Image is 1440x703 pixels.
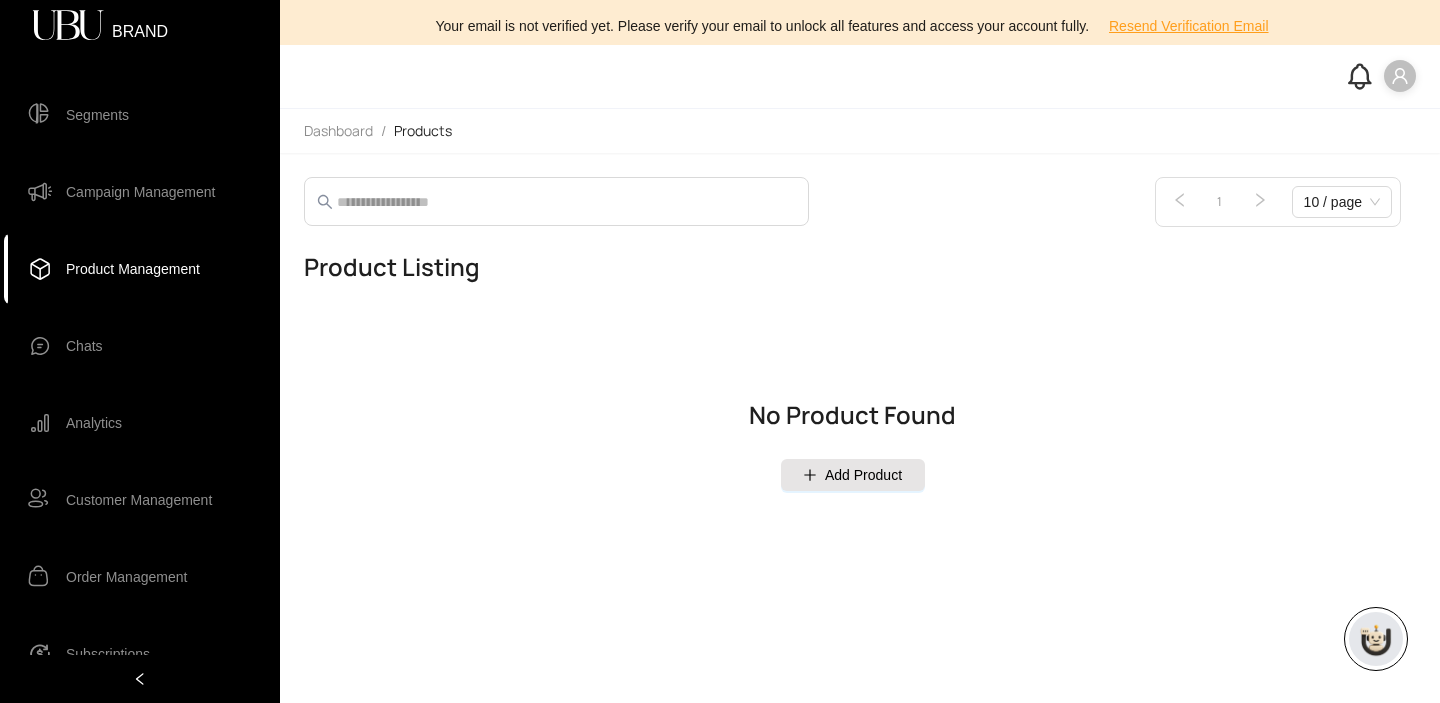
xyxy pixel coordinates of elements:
[304,121,373,140] span: Dashboard
[304,251,480,283] h3: Product Listing
[749,403,956,427] span: No Product Found
[803,468,817,482] span: plus
[66,480,212,520] span: Customer Management
[66,634,150,674] span: Subscriptions
[66,172,215,212] span: Campaign Management
[66,95,129,135] span: Segments
[1292,186,1392,218] div: Page Size
[1252,192,1268,208] span: right
[825,464,902,486] span: Add Product
[1093,10,1285,42] button: Resend Verification Email
[66,249,200,289] span: Product Management
[1244,186,1276,218] button: right
[133,672,147,686] span: left
[1164,186,1196,218] li: Previous Page
[112,24,168,28] span: BRAND
[1391,67,1409,85] span: user
[781,459,925,491] button: Add Product
[1172,192,1188,208] span: left
[1304,187,1380,217] span: 10 / page
[66,403,122,443] span: Analytics
[1164,186,1196,218] button: left
[66,326,103,366] span: Chats
[1204,186,1236,218] li: 1
[1205,187,1235,217] a: 1
[1109,15,1269,37] span: Resend Verification Email
[1244,186,1276,218] li: Next Page
[394,121,452,140] span: Products
[292,10,1428,42] div: Your email is not verified yet. Please verify your email to unlock all features and access your a...
[66,557,187,597] span: Order Management
[381,121,386,141] li: /
[1356,619,1396,659] img: chatboticon-C4A3G2IU.png
[317,194,333,210] span: search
